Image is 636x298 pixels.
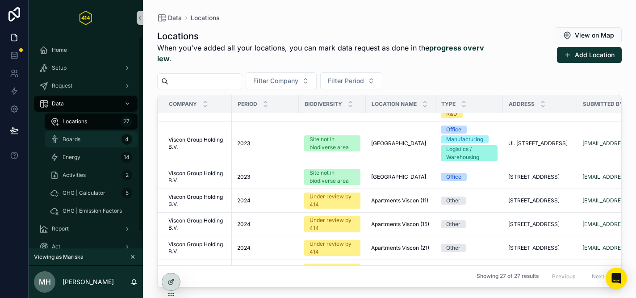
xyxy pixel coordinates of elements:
[304,264,360,280] a: Under review by 414
[34,253,84,260] span: Viewing as Mariska
[63,207,122,214] span: GHG | Emission Factors
[477,273,539,280] span: Showing 27 of 27 results
[121,116,132,127] div: 27
[121,152,132,163] div: 14
[606,268,627,289] div: Open Intercom Messenger
[237,244,251,252] span: 2024
[168,170,226,184] a: Viscon Group Holding B.V.
[441,101,456,108] span: Type
[371,221,429,228] span: Apartments Viscon (15)
[371,173,430,180] a: [GEOGRAPHIC_DATA]
[371,221,430,228] a: Apartments Viscon (15)
[121,188,132,198] div: 5
[39,277,51,287] span: MH
[446,126,461,134] div: Office
[52,243,60,250] span: Act
[52,64,67,71] span: Setup
[168,264,226,279] a: Viscon Group Holding B.V.
[52,46,67,54] span: Home
[508,221,572,228] a: [STREET_ADDRESS]
[446,244,460,252] div: Other
[237,244,293,252] a: 2024
[238,101,257,108] span: Period
[34,96,138,112] a: Data
[29,36,143,248] div: scrollable content
[34,42,138,58] a: Home
[310,169,355,185] div: Site not in biodiverse area
[34,78,138,94] a: Request
[320,72,382,89] button: Select Button
[328,76,364,85] span: Filter Period
[168,217,226,231] a: Viscon Group Holding B.V.
[52,225,69,232] span: Report
[304,135,360,151] a: Site not in biodiverse area
[305,101,342,108] span: Biodiversity
[168,241,226,255] a: Viscon Group Holding B.V.
[508,140,572,147] a: Ul. [STREET_ADDRESS]
[237,197,251,204] span: 2024
[52,100,64,107] span: Data
[441,126,498,161] a: OfficeManufacturingLogistics / Warehousing
[508,197,560,204] span: [STREET_ADDRESS]
[446,135,483,143] div: Manufacturing
[557,47,622,63] a: Add Location
[441,220,498,228] a: Other
[509,101,535,108] span: Address
[446,220,460,228] div: Other
[508,197,572,204] a: [STREET_ADDRESS]
[34,60,138,76] a: Setup
[237,173,293,180] a: 2023
[168,193,226,208] span: Viscon Group Holding B.V.
[310,264,355,280] div: Under review by 414
[63,277,114,286] p: [PERSON_NAME]
[246,72,317,89] button: Select Button
[191,13,220,22] a: Locations
[157,42,485,64] span: When you've added all your locations, you can mark data request as done in the .
[79,11,92,25] img: App logo
[446,197,460,205] div: Other
[446,110,457,118] div: R&D
[371,140,430,147] a: [GEOGRAPHIC_DATA]
[237,140,293,147] a: 2023
[372,101,417,108] span: Location Name
[34,221,138,237] a: Report
[34,239,138,255] a: Act
[168,13,182,22] span: Data
[253,76,298,85] span: Filter Company
[63,189,105,197] span: GHG | Calculator
[310,135,355,151] div: Site not in biodiverse area
[371,197,428,204] span: Apartments Viscon (11)
[237,221,251,228] span: 2024
[63,154,80,161] span: Energy
[371,197,430,204] a: Apartments Viscon (11)
[304,193,360,209] a: Under review by 414
[237,140,250,147] span: 2023
[310,216,355,232] div: Under review by 414
[45,185,138,201] a: GHG | Calculator5
[508,221,560,228] span: [STREET_ADDRESS]
[169,101,197,108] span: Company
[441,197,498,205] a: Other
[371,140,426,147] span: [GEOGRAPHIC_DATA]
[45,167,138,183] a: Activities2
[441,244,498,252] a: Other
[168,136,226,151] a: Viscon Group Holding B.V.
[304,169,360,185] a: Site not in biodiverse area
[310,193,355,209] div: Under review by 414
[63,136,80,143] span: Boards
[157,30,485,42] h1: Locations
[508,140,568,147] span: Ul. [STREET_ADDRESS]
[45,131,138,147] a: Boards4
[310,240,355,256] div: Under review by 414
[121,134,132,145] div: 4
[371,244,430,252] a: Apartments Viscon (21)
[237,221,293,228] a: 2024
[157,13,182,22] a: Data
[508,244,560,252] span: [STREET_ADDRESS]
[237,197,293,204] a: 2024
